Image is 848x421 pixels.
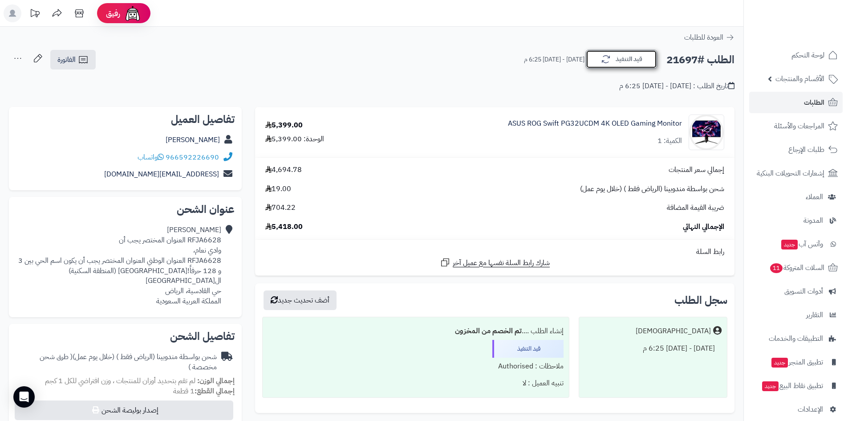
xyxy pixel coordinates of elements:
strong: إجمالي الوزن: [197,376,235,386]
div: الكمية: 1 [657,136,682,146]
span: لوحة التحكم [791,49,824,61]
a: تطبيق نقاط البيعجديد [749,375,843,396]
a: الطلبات [749,92,843,113]
span: المدونة [803,214,823,227]
span: الأقسام والمنتجات [775,73,824,85]
span: 5,418.00 [265,222,303,232]
span: الإعدادات [798,403,823,416]
span: ضريبة القيمة المضافة [667,203,724,213]
span: جديد [781,240,798,249]
div: قيد التنفيذ [492,340,564,358]
span: 11 [770,263,783,273]
h2: تفاصيل العميل [16,114,235,125]
button: أضف تحديث جديد [264,290,337,310]
div: 5,399.00 [265,120,303,131]
a: وآتس آبجديد [749,233,843,255]
div: تاريخ الطلب : [DATE] - [DATE] 6:25 م [619,81,734,91]
div: [DEMOGRAPHIC_DATA] [636,326,711,336]
h2: عنوان الشحن [16,204,235,215]
span: 704.22 [265,203,296,213]
span: الطلبات [804,96,824,109]
a: العملاء [749,186,843,208]
span: السلات المتروكة [769,262,824,274]
a: طلبات الإرجاع [749,139,843,160]
a: واتساب [138,152,164,163]
div: إنشاء الطلب .... [268,323,563,340]
span: جديد [762,381,779,391]
span: ( طرق شحن مخصصة ) [40,352,217,372]
div: ملاحظات : Authorised [268,358,563,375]
button: إصدار بوليصة الشحن [15,401,233,420]
button: قيد التنفيذ [586,50,657,69]
h3: سجل الطلب [674,295,727,306]
a: لوحة التحكم [749,45,843,66]
a: السلات المتروكة11 [749,257,843,278]
span: رفيق [106,8,120,19]
a: العودة للطلبات [684,32,734,43]
span: العملاء [806,191,823,203]
span: شارك رابط السلة نفسها مع عميل آخر [453,258,550,268]
h2: الطلب #21697 [666,51,734,69]
span: تطبيق نقاط البيع [761,380,823,392]
span: جديد [771,358,788,368]
a: أدوات التسويق [749,281,843,302]
a: شارك رابط السلة نفسها مع عميل آخر [440,257,550,268]
span: طلبات الإرجاع [788,143,824,156]
small: [DATE] - [DATE] 6:25 م [524,55,584,64]
span: 4,694.78 [265,165,302,175]
img: ai-face.png [124,4,142,22]
span: الفاتورة [57,54,76,65]
span: وآتس آب [780,238,823,250]
span: لم تقم بتحديد أوزان للمنتجات ، وزن افتراضي للكل 1 كجم [45,376,195,386]
a: الإعدادات [749,399,843,420]
a: المدونة [749,210,843,231]
img: 1758749078-2-90x90.png [689,114,724,150]
div: تنبيه العميل : لا [268,375,563,392]
b: تم الخصم من المخزون [455,326,522,336]
div: الوحدة: 5,399.00 [265,134,324,144]
a: تطبيق المتجرجديد [749,352,843,373]
a: ASUS ROG Swift PG32UCDM 4K OLED Gaming Monitor [508,119,682,129]
div: شحن بواسطة مندوبينا (الرياض فقط ) (خلال يوم عمل) [16,352,217,372]
div: رابط السلة [259,247,731,257]
span: إجمالي سعر المنتجات [669,165,724,175]
a: الفاتورة [50,50,96,69]
span: أدوات التسويق [784,285,823,298]
span: تطبيق المتجر [771,356,823,368]
a: المراجعات والأسئلة [749,115,843,137]
h2: تفاصيل الشحن [16,331,235,342]
span: 19.00 [265,184,291,194]
span: العودة للطلبات [684,32,723,43]
div: [DATE] - [DATE] 6:25 م [584,340,722,357]
a: تحديثات المنصة [24,4,46,25]
span: الإجمالي النهائي [683,222,724,232]
a: 966592226690 [166,152,219,163]
div: Open Intercom Messenger [13,386,35,408]
a: [EMAIL_ADDRESS][DOMAIN_NAME] [104,169,219,180]
div: [PERSON_NAME] RFJA6628 العنوان المختصر يجب أن وادي نعام، RFJA6628 العنوان الوطني العنوان المختصر ... [16,225,221,307]
span: المراجعات والأسئلة [774,120,824,132]
a: التطبيقات والخدمات [749,328,843,349]
img: logo-2.png [787,7,840,25]
strong: إجمالي القطع: [195,386,235,396]
span: شحن بواسطة مندوبينا (الرياض فقط ) (خلال يوم عمل) [580,184,724,194]
span: إشعارات التحويلات البنكية [757,167,824,180]
a: التقارير [749,304,843,326]
small: 1 قطعة [173,386,235,396]
a: [PERSON_NAME] [166,135,220,145]
a: إشعارات التحويلات البنكية [749,163,843,184]
span: التقارير [806,309,823,321]
span: التطبيقات والخدمات [769,332,823,345]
